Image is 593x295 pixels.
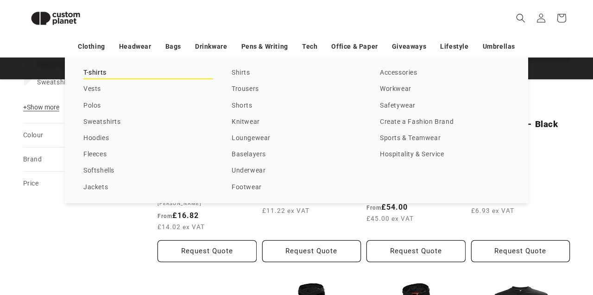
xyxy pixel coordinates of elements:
[232,181,361,194] a: Footwear
[232,148,361,161] a: Baselayers
[78,38,105,55] a: Clothing
[380,67,510,79] a: Accessories
[195,38,227,55] a: Drinkware
[83,165,213,177] a: Softshells
[392,38,426,55] a: Giveaways
[511,8,531,28] summary: Search
[83,181,213,194] a: Jackets
[83,67,213,79] a: T-shirts
[83,100,213,112] a: Polos
[165,38,181,55] a: Bags
[232,67,361,79] a: Shirts
[232,100,361,112] a: Shorts
[262,195,303,204] strong: £13.46
[302,38,317,55] a: Tech
[440,38,468,55] a: Lifestyle
[380,132,510,145] a: Sports & Teamwear
[158,240,257,262] button: Request Quote
[83,83,213,96] a: Vests
[232,132,361,145] a: Loungewear
[262,240,361,262] button: Request Quote
[331,38,378,55] a: Office & Paper
[119,38,151,55] a: Headwear
[83,148,213,161] a: Fleeces
[483,38,515,55] a: Umbrellas
[241,38,288,55] a: Pens & Writing
[366,240,466,262] button: Request Quote
[83,116,213,128] a: Sweatshirts
[83,132,213,145] a: Hoodies
[232,83,361,96] a: Trousers
[380,83,510,96] a: Workwear
[232,116,361,128] a: Knitwear
[380,100,510,112] a: Safetywear
[262,206,309,215] span: £11.22 ex VAT
[380,148,510,161] a: Hospitality & Service
[23,4,88,33] img: Custom Planet
[232,165,361,177] a: Underwear
[380,116,510,128] a: Create a Fashion Brand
